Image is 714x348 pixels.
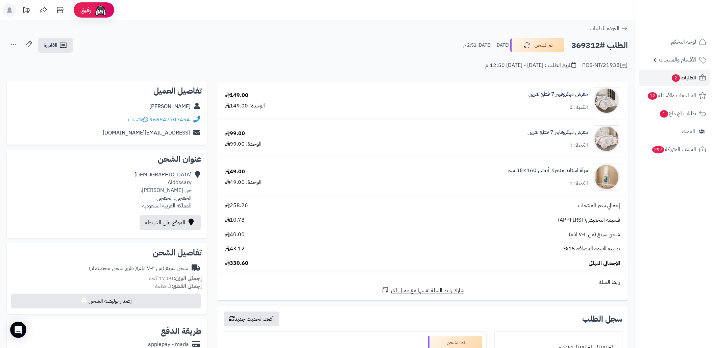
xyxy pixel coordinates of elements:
img: 1752908063-1-90x90.jpg [593,125,620,152]
div: 99.00 [225,130,245,138]
span: 12 [648,92,657,100]
strong: إجمالي الوزن: [173,274,202,282]
strong: إجمالي القطع: [171,282,202,290]
a: الموقع على الخريطة [140,215,201,230]
div: الكمية: 1 [569,103,588,111]
div: 149.00 [225,92,248,99]
a: السلات المتروكة297 [639,141,710,157]
a: تحديثات المنصة [18,3,35,19]
small: 3 قطعة [155,282,202,290]
h2: تفاصيل الشحن [12,249,202,257]
div: الوحدة: 99.00 [225,140,262,148]
span: العودة للطلبات [590,24,619,32]
span: شارك رابط السلة نفسها مع عميل آخر [391,287,464,295]
div: رابط السلة [220,278,625,286]
h2: عنوان الشحن [12,155,202,163]
span: 43.12 [225,245,245,253]
div: الكمية: 1 [569,142,588,149]
span: ضريبة القيمة المضافة 15% [563,245,620,253]
a: العملاء [639,123,710,140]
div: POS-NT/21938 [582,61,628,70]
div: Open Intercom Messenger [10,322,26,338]
a: 966547707454 [149,116,190,124]
span: الإجمالي النهائي [589,259,620,267]
button: تم الشحن [510,38,564,52]
h2: طريقة الدفع [161,327,202,335]
span: شحن سريع (من ٢-٧ ايام) [569,231,620,239]
div: الوحدة: 49.00 [225,178,262,186]
button: إصدار بوليصة الشحن [11,294,201,308]
a: الفاتورة [38,38,73,53]
span: 297 [652,146,665,153]
a: مفرش ميكروفيبر 7 قطع نفرين [528,90,588,98]
span: 1 [660,110,668,118]
span: -10.78 [225,216,247,224]
h3: سجل الطلب [582,315,622,323]
div: شحن سريع (من ٢-٧ ايام) [89,265,188,272]
div: تاريخ الطلب : [DATE] - [DATE] 12:50 م [485,61,576,69]
span: 258.26 [225,202,248,209]
a: شارك رابط السلة نفسها مع عميل آخر [381,286,464,295]
div: [DEMOGRAPHIC_DATA] Aldossary حي [PERSON_NAME]، الخفجي، الخفجي المملكة العربية السعودية [134,171,192,209]
a: المراجعات والأسئلة12 [639,88,710,104]
span: رفيق [80,6,91,14]
a: [EMAIL_ADDRESS][DOMAIN_NAME] [103,129,190,137]
img: 1738755627-110202010757-90x90.jpg [593,87,620,114]
span: إجمالي سعر المنتجات [578,202,620,209]
span: المراجعات والأسئلة [647,91,696,100]
a: مرآة استاند متحرك أبيض 160×35 سم [508,167,588,174]
img: 1753188266-1-90x90.jpg [593,164,620,191]
span: طلبات الإرجاع [659,109,696,118]
span: العملاء [682,127,695,136]
span: الفاتورة [44,41,57,49]
h2: تفاصيل العميل [12,87,202,95]
span: 2 [672,74,680,82]
span: قسيمة التخفيض(APPFIRST) [558,216,620,224]
small: [DATE] - [DATE] 2:51 م [463,42,509,49]
div: الوحدة: 149.00 [225,102,265,110]
span: السلات المتروكة [651,145,696,154]
img: logo-2.png [668,17,708,31]
span: 330.60 [225,259,248,267]
span: 40.00 [225,231,245,239]
span: ( طرق شحن مخصصة ) [89,264,137,272]
h2: الطلب #369312 [571,39,628,52]
a: مفرش ميكروفايبر 7 قطع نفرين [527,128,588,136]
a: [PERSON_NAME] [149,102,191,110]
div: 49.00 [225,168,245,176]
a: لوحة التحكم [639,34,710,50]
span: لوحة التحكم [671,37,696,47]
div: الكمية: 1 [569,180,588,188]
img: ai-face.png [94,3,107,17]
a: واتساب [128,116,148,124]
a: الطلبات2 [639,70,710,86]
small: 17.00 كجم [148,274,202,282]
button: أضف تحديث جديد [224,312,279,326]
a: طلبات الإرجاع1 [639,105,710,122]
span: الأقسام والمنتجات [659,55,696,65]
a: العودة للطلبات [590,24,628,32]
span: الطلبات [671,73,696,82]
